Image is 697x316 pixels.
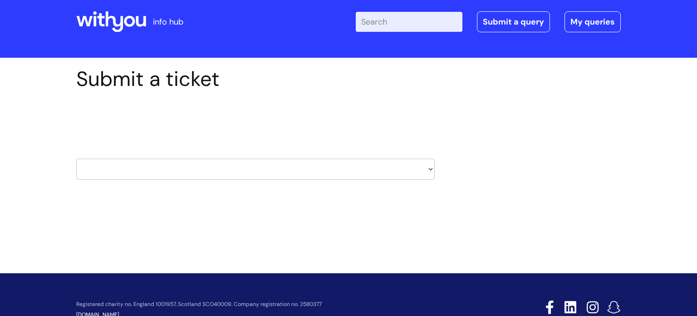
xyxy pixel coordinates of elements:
h1: Submit a ticket [76,67,435,91]
input: Search [356,12,462,32]
p: info hub [153,15,183,29]
h2: Select issue type [76,112,435,129]
a: My queries [564,11,621,32]
p: Registered charity no. England 1001957, Scotland SCO40009. Company registration no. 2580377 [76,301,481,307]
a: Submit a query [477,11,550,32]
